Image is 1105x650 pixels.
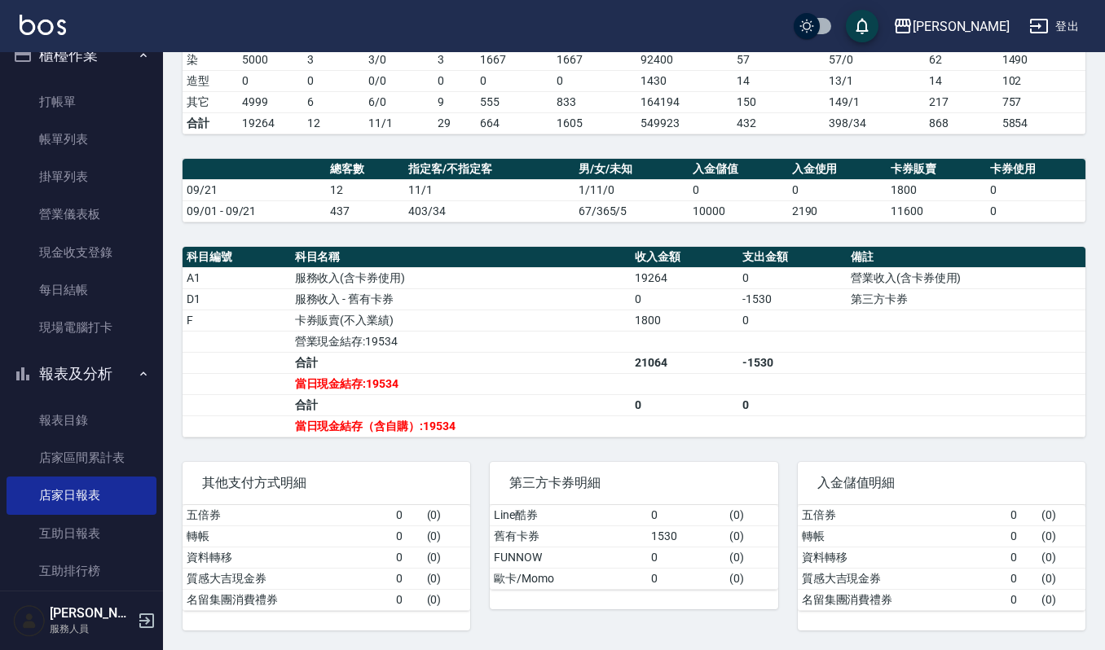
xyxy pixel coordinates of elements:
[738,310,847,331] td: 0
[7,353,156,395] button: 報表及分析
[291,394,631,415] td: 合計
[490,568,647,589] td: 歐卡/Momo
[364,112,434,134] td: 11/1
[183,288,291,310] td: D1
[476,70,552,91] td: 0
[925,91,998,112] td: 217
[788,179,887,200] td: 0
[1006,568,1037,589] td: 0
[423,589,471,610] td: ( 0 )
[631,288,739,310] td: 0
[50,605,133,621] h5: [PERSON_NAME]
[1037,525,1085,547] td: ( 0 )
[552,70,637,91] td: 0
[1037,568,1085,589] td: ( 0 )
[183,247,1085,437] table: a dense table
[303,112,365,134] td: 12
[631,267,739,288] td: 19264
[887,10,1016,43] button: [PERSON_NAME]
[733,112,825,134] td: 432
[798,589,1007,610] td: 名留集團消費禮券
[183,49,238,70] td: 染
[326,159,404,180] th: 總客數
[847,267,1085,288] td: 營業收入(含卡券使用)
[509,475,758,491] span: 第三方卡券明細
[798,505,1007,526] td: 五倍券
[392,589,423,610] td: 0
[647,568,725,589] td: 0
[183,179,326,200] td: 09/21
[183,568,392,589] td: 質感大吉現金券
[303,49,365,70] td: 3
[725,525,777,547] td: ( 0 )
[291,373,631,394] td: 當日現金結存:19534
[825,112,925,134] td: 398/34
[392,505,423,526] td: 0
[364,91,434,112] td: 6 / 0
[925,112,998,134] td: 868
[423,547,471,568] td: ( 0 )
[733,49,825,70] td: 57
[423,505,471,526] td: ( 0 )
[326,200,404,222] td: 437
[7,552,156,590] a: 互助排行榜
[392,568,423,589] td: 0
[1006,547,1037,568] td: 0
[825,49,925,70] td: 57 / 0
[490,505,777,590] table: a dense table
[490,547,647,568] td: FUNNOW
[1023,11,1085,42] button: 登出
[887,159,986,180] th: 卡券販賣
[788,200,887,222] td: 2190
[404,200,574,222] td: 403/34
[636,112,733,134] td: 549923
[50,621,133,636] p: 服務人員
[183,525,392,547] td: 轉帳
[20,15,66,35] img: Logo
[925,49,998,70] td: 62
[733,91,825,112] td: 150
[291,288,631,310] td: 服務收入 - 舊有卡券
[303,91,365,112] td: 6
[476,112,552,134] td: 664
[913,16,1010,37] div: [PERSON_NAME]
[1037,547,1085,568] td: ( 0 )
[986,200,1085,222] td: 0
[1006,589,1037,610] td: 0
[738,288,847,310] td: -1530
[636,49,733,70] td: 92400
[647,525,725,547] td: 1530
[183,310,291,331] td: F
[7,34,156,77] button: 櫃檯作業
[423,568,471,589] td: ( 0 )
[291,247,631,268] th: 科目名稱
[847,247,1085,268] th: 備註
[552,91,637,112] td: 833
[434,49,476,70] td: 3
[631,394,739,415] td: 0
[423,525,471,547] td: ( 0 )
[1037,589,1085,610] td: ( 0 )
[364,70,434,91] td: 0 / 0
[434,70,476,91] td: 0
[7,515,156,552] a: 互助日報表
[183,247,291,268] th: 科目編號
[7,121,156,158] a: 帳單列表
[552,112,637,134] td: 1605
[183,267,291,288] td: A1
[631,247,739,268] th: 收入金額
[647,547,725,568] td: 0
[1037,505,1085,526] td: ( 0 )
[636,91,733,112] td: 164194
[788,159,887,180] th: 入金使用
[7,477,156,514] a: 店家日報表
[725,568,777,589] td: ( 0 )
[7,234,156,271] a: 現金收支登錄
[689,179,788,200] td: 0
[647,505,725,526] td: 0
[404,179,574,200] td: 11/1
[183,505,392,526] td: 五倍券
[1006,505,1037,526] td: 0
[238,91,303,112] td: 4999
[476,91,552,112] td: 555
